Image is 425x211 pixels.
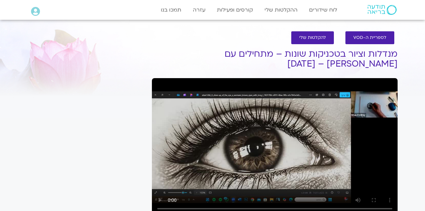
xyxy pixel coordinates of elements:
[261,4,301,16] a: ההקלטות שלי
[291,31,334,44] a: להקלטות שלי
[214,4,256,16] a: קורסים ופעילות
[152,49,398,69] h1: מנדלות וציור בטכניקות שונות – מתחילים עם [PERSON_NAME] – [DATE]
[158,4,185,16] a: תמכו בנו
[299,35,326,40] span: להקלטות שלי
[190,4,209,16] a: עזרה
[368,5,397,15] img: תודעה בריאה
[306,4,340,16] a: לוח שידורים
[353,35,386,40] span: לספריית ה-VOD
[345,31,394,44] a: לספריית ה-VOD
